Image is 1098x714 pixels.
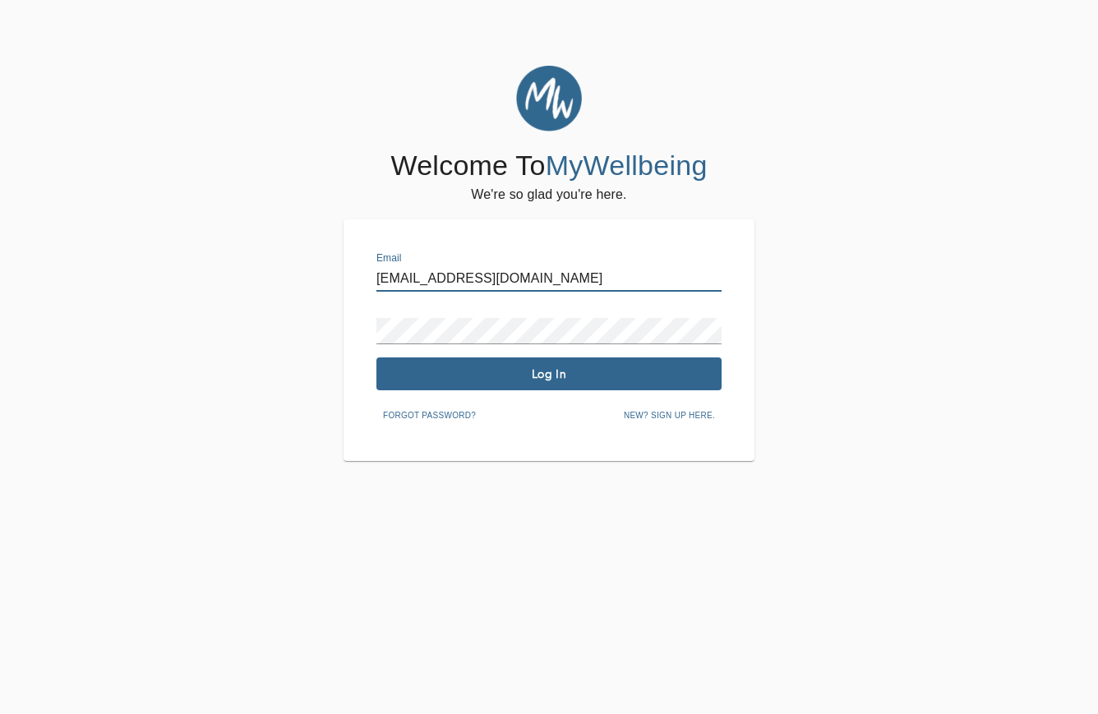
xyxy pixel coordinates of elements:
img: MyWellbeing [516,66,582,131]
button: New? Sign up here. [617,403,722,428]
button: Forgot password? [376,403,482,428]
h4: Welcome To [390,149,707,183]
h6: We're so glad you're here. [471,183,626,206]
button: Log In [376,357,722,390]
span: New? Sign up here. [624,408,715,423]
a: Forgot password? [376,408,482,421]
span: MyWellbeing [546,150,708,181]
span: Log In [383,366,715,382]
span: Forgot password? [383,408,476,423]
label: Email [376,254,402,264]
